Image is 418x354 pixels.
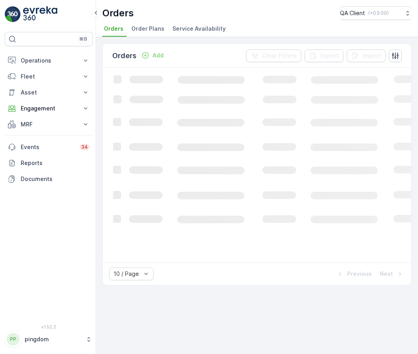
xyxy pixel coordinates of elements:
[5,100,93,116] button: Engagement
[138,51,167,60] button: Add
[102,7,134,20] p: Orders
[172,25,226,33] span: Service Availability
[81,144,88,150] p: 34
[320,52,339,60] p: Export
[340,9,365,17] p: QA Client
[21,57,77,65] p: Operations
[5,331,93,348] button: PPpingdom
[79,36,87,42] p: ⌘B
[347,270,372,278] p: Previous
[380,270,393,278] p: Next
[262,52,297,60] p: Clear Filters
[21,159,90,167] p: Reports
[5,171,93,187] a: Documents
[131,25,164,33] span: Order Plans
[104,25,123,33] span: Orders
[21,175,90,183] p: Documents
[152,51,164,59] p: Add
[368,10,389,16] p: ( +03:00 )
[305,49,344,62] button: Export
[7,333,20,346] div: PP
[21,104,77,112] p: Engagement
[5,139,93,155] a: Events34
[21,143,75,151] p: Events
[23,6,57,22] img: logo_light-DOdMpM7g.png
[5,324,93,329] span: v 1.52.2
[112,50,137,61] p: Orders
[335,269,373,279] button: Previous
[347,49,386,62] button: Import
[5,116,93,132] button: MRF
[5,155,93,171] a: Reports
[379,269,405,279] button: Next
[5,85,93,100] button: Asset
[340,6,412,20] button: QA Client(+03:00)
[363,52,381,60] p: Import
[21,120,77,128] p: MRF
[21,88,77,96] p: Asset
[5,69,93,85] button: Fleet
[5,6,21,22] img: logo
[25,335,82,343] p: pingdom
[5,53,93,69] button: Operations
[21,73,77,81] p: Fleet
[246,49,301,62] button: Clear Filters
